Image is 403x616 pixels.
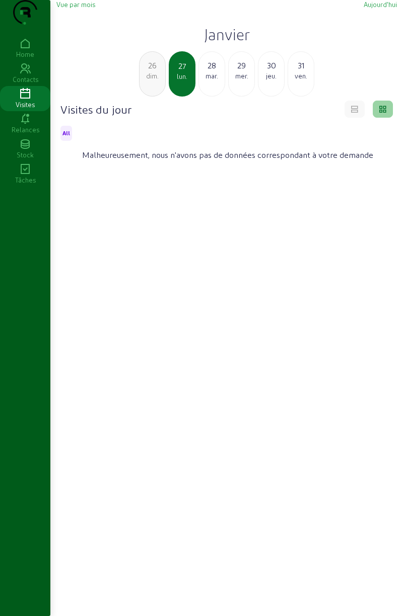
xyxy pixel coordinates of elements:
[170,72,194,81] div: lun.
[199,59,225,71] div: 28
[229,59,254,71] div: 29
[288,59,314,71] div: 31
[288,71,314,80] div: ven.
[229,71,254,80] div: mer.
[170,60,194,72] div: 27
[62,130,70,137] span: All
[364,1,397,8] span: Aujourd'hui
[258,71,284,80] div: jeu.
[140,59,165,71] div: 26
[60,102,131,116] h4: Visites du jour
[82,149,373,161] span: Malheureusement, nous n'avons pas de données correspondant à votre demande
[258,59,284,71] div: 30
[140,71,165,80] div: dim.
[199,71,225,80] div: mar.
[56,25,397,43] h2: Janvier
[56,1,95,8] span: Vue par mois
